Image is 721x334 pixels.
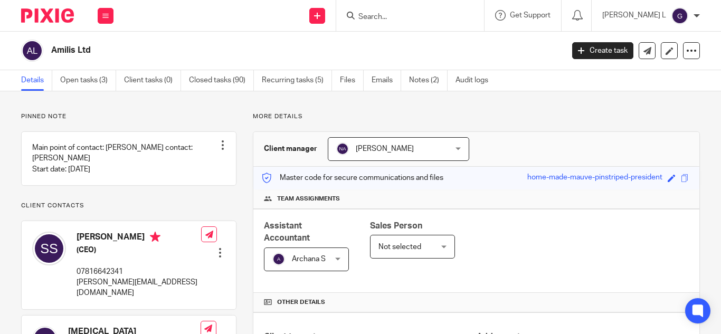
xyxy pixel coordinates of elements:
input: Search [357,13,452,22]
div: home-made-mauve-pinstriped-president [527,172,662,184]
p: Master code for secure communications and files [261,173,443,183]
a: Create task [572,42,633,59]
img: svg%3E [32,232,66,265]
a: Open tasks (3) [60,70,116,91]
img: svg%3E [671,7,688,24]
span: Assistant Accountant [264,222,310,242]
span: [PERSON_NAME] [356,145,414,152]
a: Details [21,70,52,91]
a: Audit logs [456,70,496,91]
img: Pixie [21,8,74,23]
h3: Client manager [264,144,317,154]
h2: Amilis Ltd [51,45,456,56]
img: svg%3E [21,40,43,62]
h4: [PERSON_NAME] [77,232,201,245]
p: Client contacts [21,202,236,210]
span: Sales Person [370,222,422,230]
p: Pinned note [21,112,236,121]
a: Recurring tasks (5) [262,70,332,91]
span: Team assignments [277,195,340,203]
span: Other details [277,298,325,307]
a: Emails [372,70,401,91]
span: Not selected [378,243,421,251]
p: 07816642341 [77,266,201,277]
a: Client tasks (0) [124,70,181,91]
p: [PERSON_NAME] L [602,10,666,21]
a: Closed tasks (90) [189,70,254,91]
a: Files [340,70,364,91]
i: Primary [150,232,160,242]
span: Archana S [292,255,326,263]
p: More details [253,112,700,121]
span: Get Support [510,12,551,19]
h5: (CEO) [77,245,201,255]
img: svg%3E [272,253,285,265]
img: svg%3E [336,142,349,155]
p: [PERSON_NAME][EMAIL_ADDRESS][DOMAIN_NAME] [77,277,201,299]
a: Notes (2) [409,70,448,91]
